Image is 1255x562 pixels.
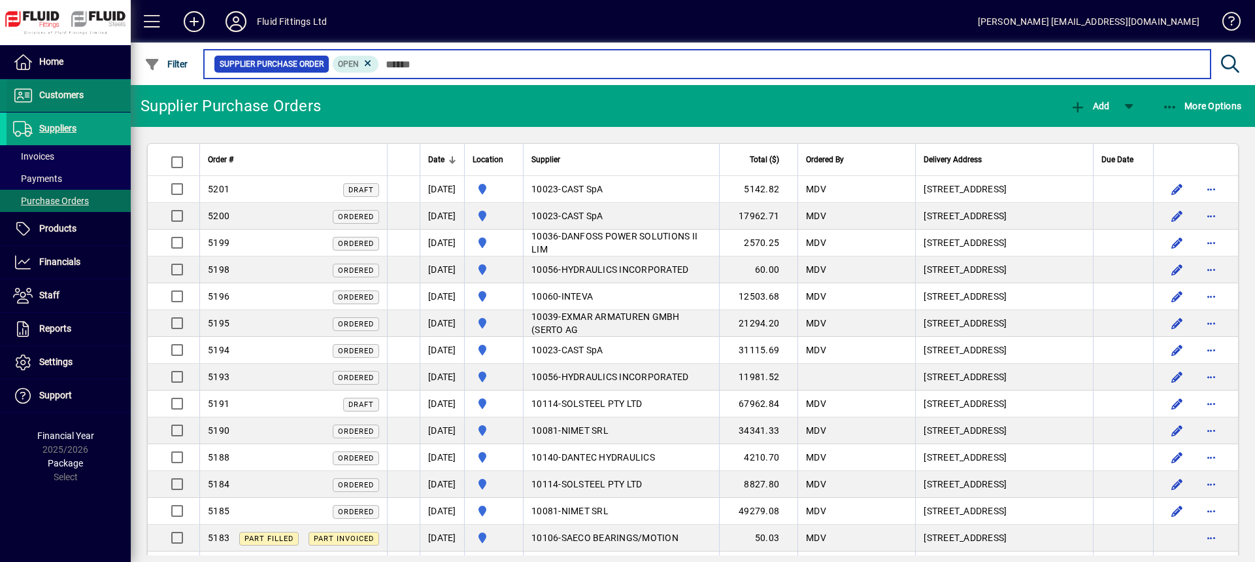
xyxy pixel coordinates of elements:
[719,498,797,525] td: 49279.08
[531,425,558,436] span: 10081
[806,506,826,516] span: MDV
[806,398,826,409] span: MDV
[348,400,374,409] span: Draft
[1159,94,1245,118] button: More Options
[806,152,844,167] span: Ordered By
[39,90,84,100] span: Customers
[531,345,558,355] span: 10023
[531,264,558,275] span: 10056
[338,454,374,463] span: Ordered
[806,425,826,436] span: MDV
[257,11,327,32] div: Fluid Fittings Ltd
[473,315,515,331] span: AUCKLAND
[719,256,797,283] td: 60.00
[473,369,515,385] span: AUCKLAND
[561,452,655,463] span: DANTEC HYDRAULICS
[523,444,719,471] td: -
[523,203,719,230] td: -
[208,237,229,248] span: 5199
[915,525,1093,552] td: [STREET_ADDRESS]
[473,342,515,358] span: AUCKLAND
[208,345,229,355] span: 5194
[1201,340,1222,360] button: More options
[333,56,379,73] mat-chip: Completion Status: Open
[1167,474,1188,495] button: Edit
[473,235,515,251] span: AUCKLAND
[420,176,464,203] td: [DATE]
[420,230,464,256] td: [DATE]
[523,391,719,417] td: -
[1167,366,1188,387] button: Edit
[915,417,1093,444] td: [STREET_ADDRESS]
[428,152,456,167] div: Date
[173,10,215,33] button: Add
[39,256,80,267] span: Financials
[1213,3,1239,45] a: Knowledge Base
[719,203,797,230] td: 17962.71
[208,533,229,543] span: 5183
[7,379,131,412] a: Support
[473,152,515,167] div: Location
[420,471,464,498] td: [DATE]
[806,237,826,248] span: MDV
[1162,101,1242,111] span: More Options
[531,152,711,167] div: Supplier
[473,449,515,465] span: AUCKLAND
[39,123,76,133] span: Suppliers
[244,535,293,543] span: Part Filled
[978,11,1199,32] div: [PERSON_NAME] [EMAIL_ADDRESS][DOMAIN_NAME]
[1201,474,1222,495] button: More options
[338,508,374,516] span: Ordered
[39,223,76,234] span: Products
[531,211,558,221] span: 10023
[7,346,131,379] a: Settings
[208,425,229,436] span: 5190
[719,471,797,498] td: 8827.80
[208,506,229,516] span: 5185
[806,152,907,167] div: Ordered By
[473,396,515,412] span: AUCKLAND
[531,533,558,543] span: 10106
[314,535,374,543] span: Part Invoiced
[1201,393,1222,414] button: More options
[473,423,515,438] span: AUCKLAND
[523,310,719,337] td: -
[7,167,131,190] a: Payments
[1167,205,1188,226] button: Edit
[338,266,374,275] span: Ordered
[531,291,558,302] span: 10060
[1070,101,1109,111] span: Add
[420,364,464,391] td: [DATE]
[220,58,324,71] span: Supplier Purchase Order
[208,372,229,382] span: 5193
[7,145,131,167] a: Invoices
[420,498,464,525] td: [DATE]
[420,391,464,417] td: [DATE]
[7,313,131,345] a: Reports
[420,444,464,471] td: [DATE]
[1067,94,1113,118] button: Add
[523,256,719,283] td: -
[1201,179,1222,200] button: More options
[806,291,826,302] span: MDV
[915,337,1093,364] td: [STREET_ADDRESS]
[338,347,374,355] span: Ordered
[915,203,1093,230] td: [STREET_ADDRESS]
[806,211,826,221] span: MDV
[141,52,192,76] button: Filter
[523,230,719,256] td: -
[1167,447,1188,468] button: Edit
[561,184,603,194] span: CAST SpA
[523,471,719,498] td: -
[1167,179,1188,200] button: Edit
[48,458,83,468] span: Package
[208,264,229,275] span: 5198
[531,311,680,335] span: EXMAR ARMATUREN GMBH (SERTO AG
[924,152,982,167] span: Delivery Address
[1201,366,1222,387] button: More options
[37,430,94,441] span: Financial Year
[915,498,1093,525] td: [STREET_ADDRESS]
[531,506,558,516] span: 10081
[531,372,558,382] span: 10056
[208,152,233,167] span: Order #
